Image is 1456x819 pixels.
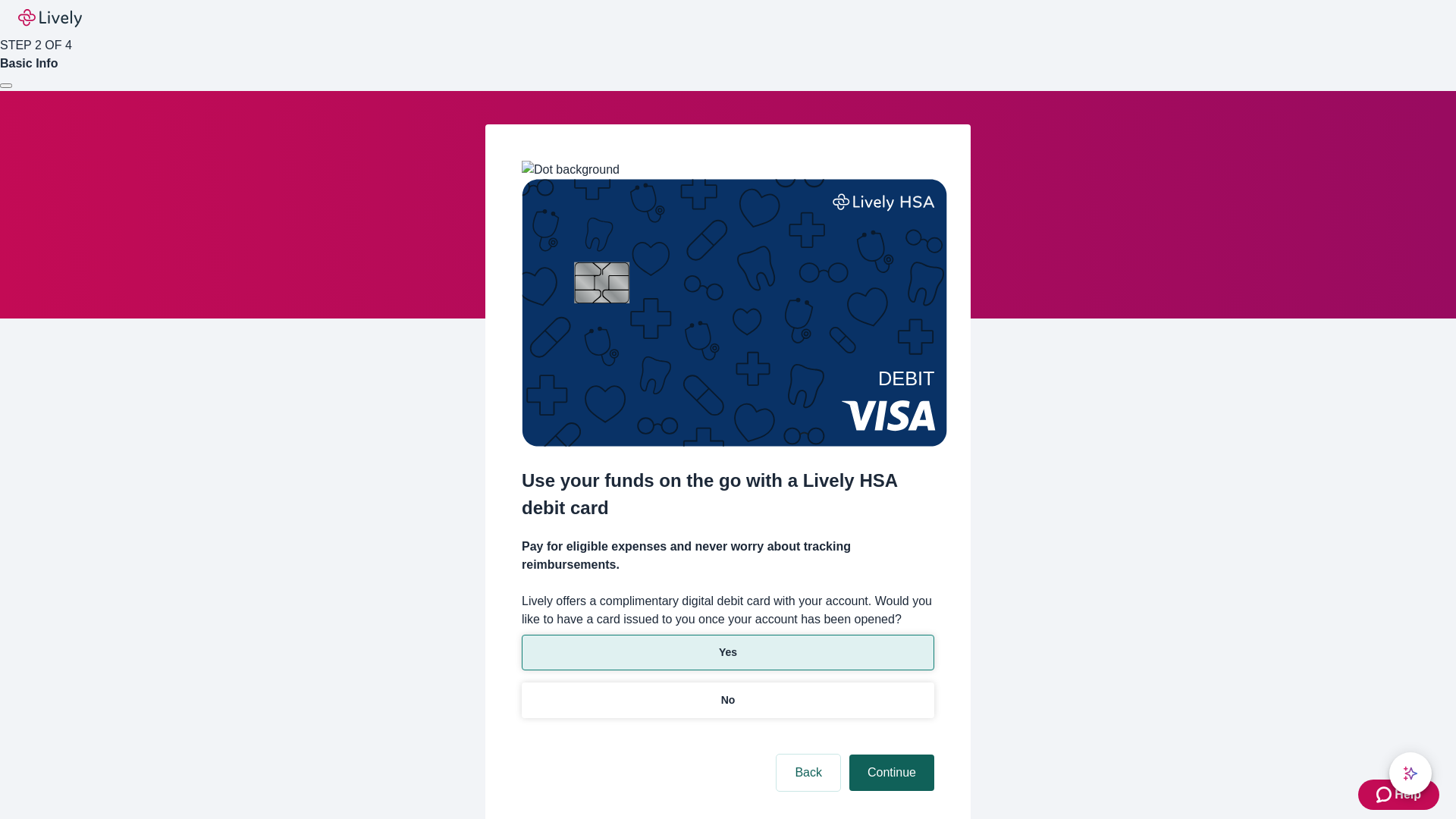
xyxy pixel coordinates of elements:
img: Dot background [522,161,620,179]
h2: Use your funds on the go with a Lively HSA debit card [522,467,934,522]
button: chat [1389,752,1432,795]
button: Back [777,755,840,791]
svg: Lively AI Assistant [1403,766,1418,781]
svg: Zendesk support icon [1376,786,1395,804]
p: Yes [719,645,737,661]
img: Debit card [522,179,947,447]
button: Continue [849,755,934,791]
button: No [522,682,934,718]
h4: Pay for eligible expenses and never worry about tracking reimbursements. [522,538,934,574]
img: Lively [18,9,82,27]
button: Yes [522,635,934,670]
p: No [721,692,736,708]
button: Zendesk support iconHelp [1358,780,1439,810]
span: Help [1395,786,1421,804]
label: Lively offers a complimentary digital debit card with your account. Would you like to have a card... [522,592,934,629]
